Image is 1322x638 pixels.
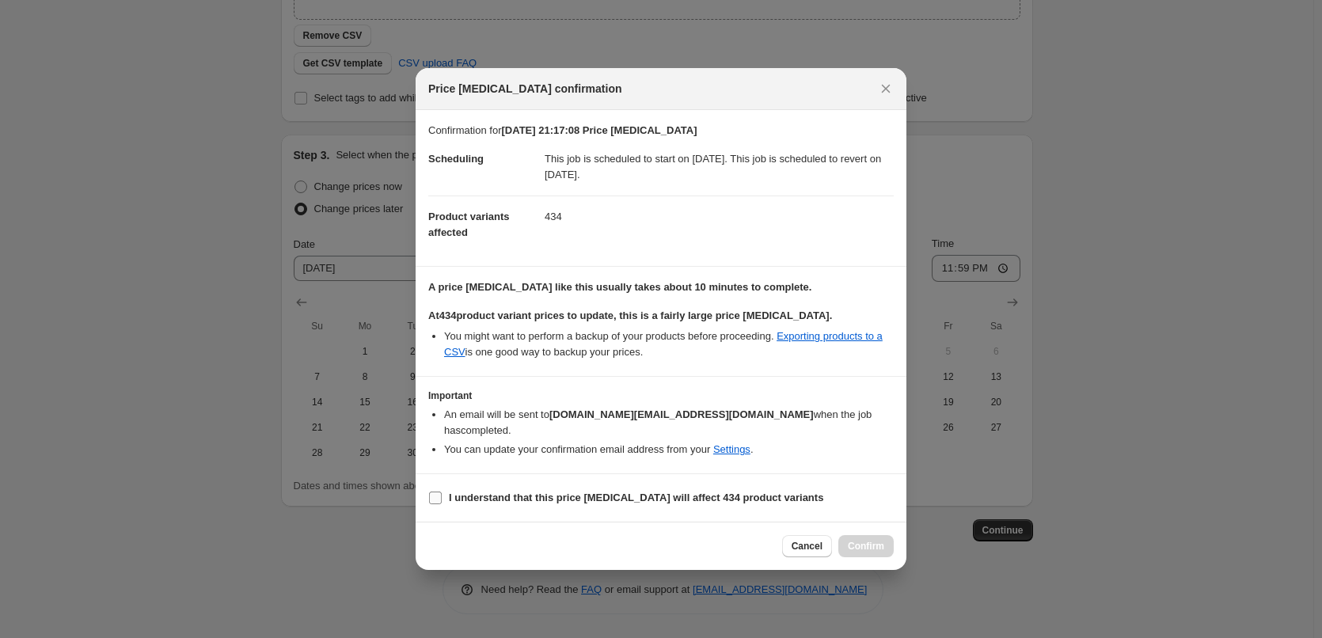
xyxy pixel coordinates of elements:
[428,389,894,402] h3: Important
[428,81,622,97] span: Price [MEDICAL_DATA] confirmation
[428,281,811,293] b: A price [MEDICAL_DATA] like this usually takes about 10 minutes to complete.
[713,443,750,455] a: Settings
[549,408,814,420] b: [DOMAIN_NAME][EMAIL_ADDRESS][DOMAIN_NAME]
[782,535,832,557] button: Cancel
[545,196,894,237] dd: 434
[449,492,823,503] b: I understand that this price [MEDICAL_DATA] will affect 434 product variants
[428,310,832,321] b: At 434 product variant prices to update, this is a fairly large price [MEDICAL_DATA].
[444,407,894,439] li: An email will be sent to when the job has completed .
[875,78,897,100] button: Close
[444,442,894,458] li: You can update your confirmation email address from your .
[428,211,510,238] span: Product variants affected
[444,328,894,360] li: You might want to perform a backup of your products before proceeding. is one good way to backup ...
[545,139,894,196] dd: This job is scheduled to start on [DATE]. This job is scheduled to revert on [DATE].
[792,540,822,553] span: Cancel
[501,124,697,136] b: [DATE] 21:17:08 Price [MEDICAL_DATA]
[428,123,894,139] p: Confirmation for
[428,153,484,165] span: Scheduling
[444,330,883,358] a: Exporting products to a CSV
